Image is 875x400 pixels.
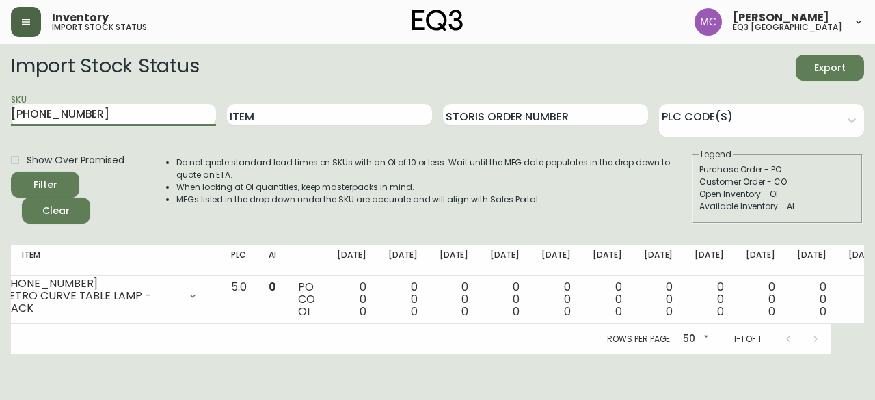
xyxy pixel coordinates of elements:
span: 0 [360,304,366,319]
p: Rows per page: [607,333,672,345]
div: 0 0 [388,281,418,318]
div: 0 0 [593,281,622,318]
div: 0 0 [337,281,366,318]
div: 0 0 [644,281,673,318]
td: 5.0 [220,276,258,324]
span: OI [298,304,310,319]
div: 0 0 [490,281,520,318]
th: [DATE] [429,245,480,276]
span: Inventory [52,12,109,23]
div: Customer Order - CO [699,176,855,188]
span: 0 [461,304,468,319]
th: [DATE] [735,245,786,276]
th: [DATE] [530,245,582,276]
th: AI [258,245,287,276]
div: PO CO [298,281,315,318]
div: 0 0 [541,281,571,318]
span: 0 [564,304,571,319]
button: Export [796,55,864,81]
span: 0 [513,304,520,319]
span: 0 [411,304,418,319]
div: Open Inventory - OI [699,188,855,200]
span: Clear [33,202,79,219]
th: PLC [220,245,258,276]
button: Filter [11,172,79,198]
span: 0 [666,304,673,319]
img: logo [412,10,463,31]
div: 0 0 [746,281,775,318]
h5: eq3 [GEOGRAPHIC_DATA] [733,23,842,31]
legend: Legend [699,148,733,161]
h5: import stock status [52,23,147,31]
span: 0 [717,304,724,319]
span: 0 [615,304,622,319]
div: 0 0 [797,281,826,318]
th: [DATE] [479,245,530,276]
div: Available Inventory - AI [699,200,855,213]
div: Filter [33,176,57,194]
th: [DATE] [633,245,684,276]
span: 0 [768,304,775,319]
th: [DATE] [684,245,735,276]
p: 1-1 of 1 [733,333,761,345]
button: Clear [22,198,90,224]
li: MFGs listed in the drop down under the SKU are accurate and will align with Sales Portal. [176,194,690,206]
th: [DATE] [377,245,429,276]
h2: Import Stock Status [11,55,199,81]
span: Show Over Promised [27,153,124,168]
li: When looking at OI quantities, keep masterpacks in mind. [176,181,690,194]
span: 0 [269,279,276,295]
li: Do not quote standard lead times on SKUs with an OI of 10 or less. Wait until the MFG date popula... [176,157,690,181]
th: [DATE] [786,245,837,276]
span: Export [807,59,853,77]
img: 6dbdb61c5655a9a555815750a11666cc [695,8,722,36]
div: 0 0 [440,281,469,318]
th: Item [11,245,254,276]
div: 50 [677,328,712,351]
div: Purchase Order - PO [699,163,855,176]
div: 0 0 [695,281,724,318]
th: [DATE] [326,245,377,276]
th: [DATE] [582,245,633,276]
span: 0 [820,304,826,319]
span: [PERSON_NAME] [733,12,829,23]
